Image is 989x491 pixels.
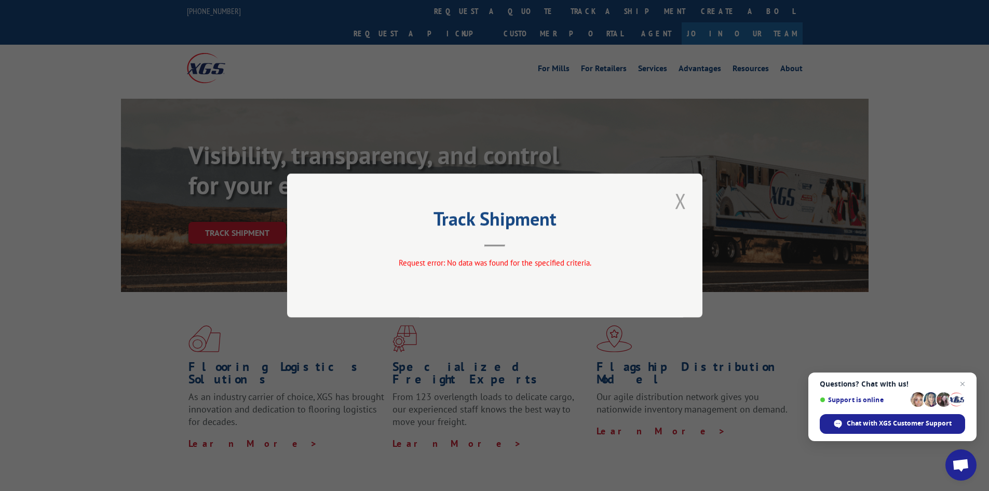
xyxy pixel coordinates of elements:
[847,419,952,428] span: Chat with XGS Customer Support
[672,187,689,215] button: Close modal
[820,396,907,404] span: Support is online
[339,211,651,231] h2: Track Shipment
[820,414,965,434] span: Chat with XGS Customer Support
[820,380,965,388] span: Questions? Chat with us!
[945,449,977,481] a: Open chat
[398,258,591,268] span: Request error: No data was found for the specified criteria.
